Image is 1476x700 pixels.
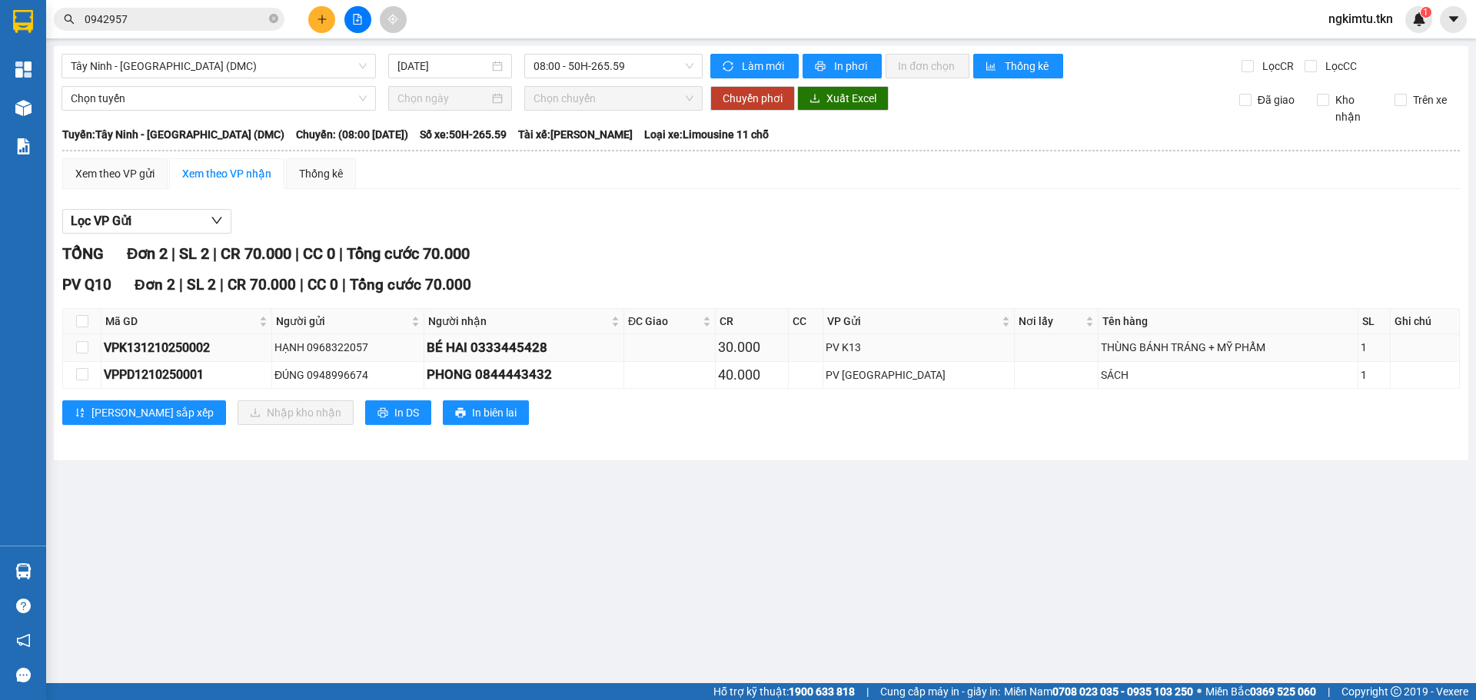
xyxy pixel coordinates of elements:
span: Người nhận [428,313,608,330]
span: 1 [1423,7,1428,18]
span: | [171,244,175,263]
span: CR 70.000 [228,276,296,294]
span: In phơi [834,58,869,75]
div: Thống kê [299,165,343,182]
img: dashboard-icon [15,61,32,78]
span: Miền Nam [1004,683,1193,700]
span: | [220,276,224,294]
span: close-circle [269,14,278,23]
button: In đơn chọn [886,54,969,78]
span: Chuyến: (08:00 [DATE]) [296,126,408,143]
div: PHONG 0844443432 [427,364,621,385]
span: close-circle [269,12,278,27]
span: SL 2 [179,244,209,263]
td: PV Phước Đông [823,362,1016,389]
span: search [64,14,75,25]
img: warehouse-icon [15,563,32,579]
span: copyright [1391,686,1401,697]
button: bar-chartThống kê [973,54,1063,78]
div: Xem theo VP nhận [182,165,271,182]
div: Xem theo VP gửi [75,165,155,182]
sup: 1 [1421,7,1431,18]
button: Lọc VP Gửi [62,209,231,234]
span: Loại xe: Limousine 11 chỗ [644,126,769,143]
span: Nơi lấy [1019,313,1082,330]
span: VP Gửi [827,313,999,330]
span: | [342,276,346,294]
div: PV K13 [826,339,1012,356]
span: Trên xe [1407,91,1453,108]
span: sort-ascending [75,407,85,420]
strong: 0708 023 035 - 0935 103 250 [1052,685,1193,698]
img: warehouse-icon [15,100,32,116]
button: aim [380,6,407,33]
span: aim [387,14,398,25]
span: ĐC Giao [628,313,700,330]
span: | [1328,683,1330,700]
span: Làm mới [742,58,786,75]
button: printerIn DS [365,400,431,425]
div: PV [GEOGRAPHIC_DATA] [826,367,1012,383]
input: 12/10/2025 [397,58,489,75]
b: Tuyến: Tây Ninh - [GEOGRAPHIC_DATA] (DMC) [62,128,284,141]
button: printerIn biên lai [443,400,529,425]
th: CC [789,309,823,334]
div: THÙNG BÁNH TRÁNG + MỸ PHẨM [1101,339,1355,356]
span: printer [377,407,388,420]
th: CR [716,309,789,334]
div: 40.000 [718,364,786,386]
span: In biên lai [472,404,517,421]
td: VPK131210250002 [101,334,272,361]
button: syncLàm mới [710,54,799,78]
span: ⚪️ [1197,688,1202,695]
span: Chọn tuyến [71,87,367,110]
span: down [211,214,223,227]
span: sync [723,61,736,73]
span: In DS [394,404,419,421]
strong: 0369 525 060 [1250,685,1316,698]
img: logo-vxr [13,10,33,33]
span: | [300,276,304,294]
button: file-add [344,6,371,33]
span: | [866,683,869,700]
span: SL 2 [187,276,216,294]
div: 30.000 [718,337,786,358]
span: [PERSON_NAME] sắp xếp [91,404,214,421]
span: Cung cấp máy in - giấy in: [880,683,1000,700]
span: Lọc VP Gửi [71,211,131,231]
span: Chọn chuyến [534,87,693,110]
span: Xuất Excel [826,90,876,107]
div: HẠNH 0968322057 [274,339,421,356]
button: downloadXuất Excel [797,86,889,111]
div: BÉ HAI 0333445428 [427,337,621,358]
span: Số xe: 50H-265.59 [420,126,507,143]
span: Tổng cước 70.000 [350,276,471,294]
span: download [809,93,820,105]
span: Tây Ninh - Sài Gòn (DMC) [71,55,367,78]
img: solution-icon [15,138,32,154]
span: Người gửi [276,313,408,330]
div: ĐÚNG 0948996674 [274,367,421,383]
span: Kho nhận [1329,91,1383,125]
span: Đã giao [1252,91,1301,108]
button: Chuyển phơi [710,86,795,111]
button: downloadNhập kho nhận [238,400,354,425]
span: | [339,244,343,263]
input: Chọn ngày [397,90,489,107]
span: | [213,244,217,263]
span: Tài xế: [PERSON_NAME] [518,126,633,143]
span: TỔNG [62,244,104,263]
span: Mã GD [105,313,256,330]
div: SÁCH [1101,367,1355,383]
span: Thống kê [1005,58,1051,75]
span: question-circle [16,599,31,613]
span: file-add [352,14,363,25]
span: Miền Bắc [1205,683,1316,700]
img: icon-new-feature [1412,12,1426,26]
span: | [295,244,299,263]
th: Tên hàng [1099,309,1358,334]
div: VPK131210250002 [104,338,269,357]
button: sort-ascending[PERSON_NAME] sắp xếp [62,400,226,425]
span: CC 0 [303,244,335,263]
strong: 1900 633 818 [789,685,855,698]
